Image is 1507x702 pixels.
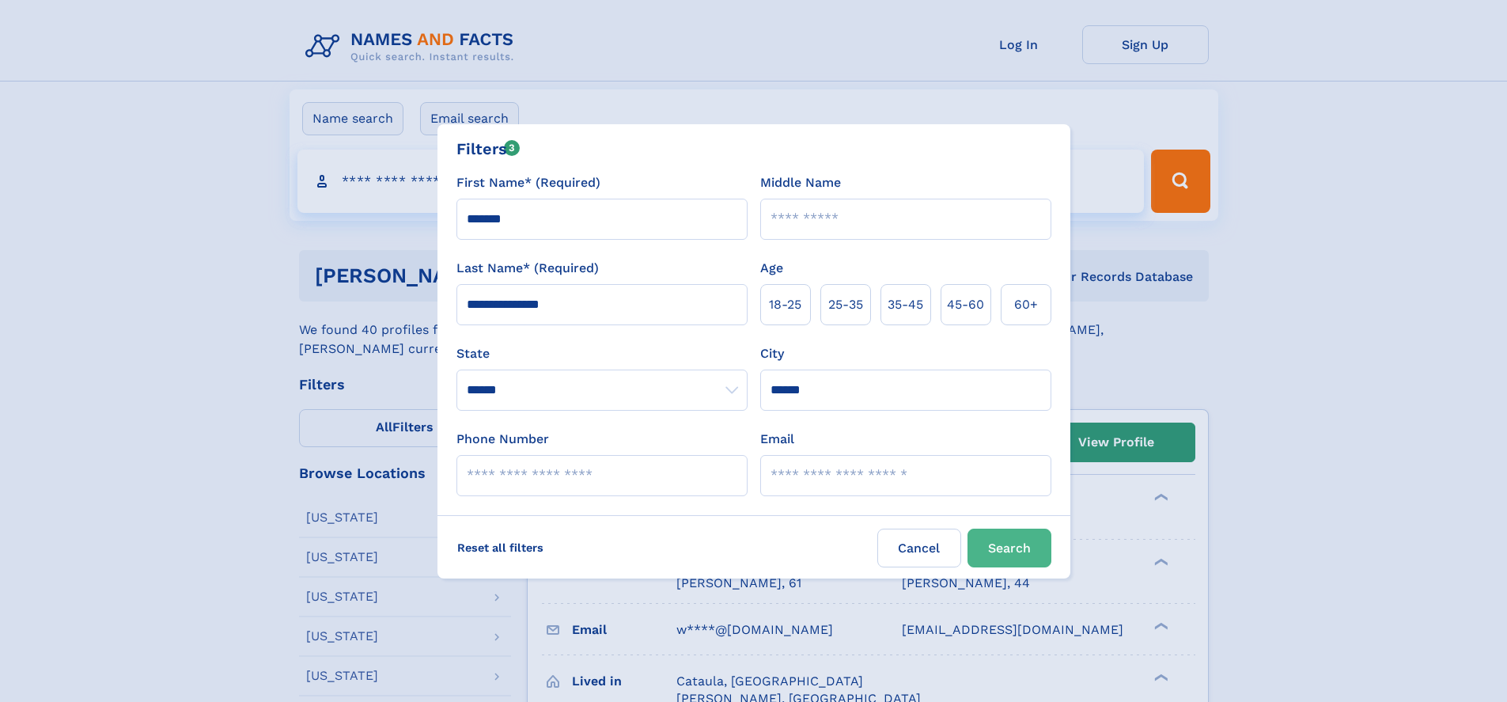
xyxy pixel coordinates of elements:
span: 60+ [1014,295,1038,314]
div: Filters [456,137,521,161]
label: Email [760,430,794,449]
label: City [760,344,784,363]
label: Middle Name [760,173,841,192]
label: Cancel [877,529,961,567]
span: 35‑45 [888,295,923,314]
label: Phone Number [456,430,549,449]
label: Last Name* (Required) [456,259,599,278]
label: State [456,344,748,363]
span: 45‑60 [947,295,984,314]
span: 18‑25 [769,295,801,314]
span: 25‑35 [828,295,863,314]
button: Search [967,529,1051,567]
label: Reset all filters [447,529,554,567]
label: Age [760,259,783,278]
label: First Name* (Required) [456,173,600,192]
